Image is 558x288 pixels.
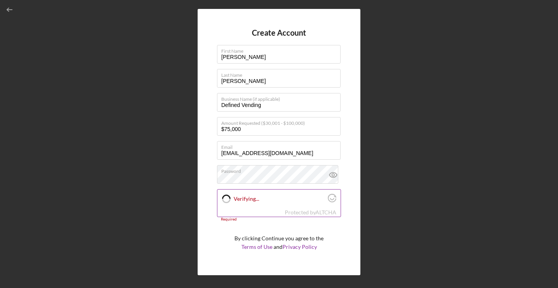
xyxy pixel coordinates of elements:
[282,243,317,250] a: Privacy Policy
[234,196,325,202] label: Verifying...
[221,141,341,150] label: Email
[315,209,336,216] a: Visit Altcha.org
[221,117,341,126] label: Amount Requested ($30,001 - $100,000)
[328,197,336,203] a: Visit Altcha.org
[241,243,272,250] a: Terms of Use
[221,93,341,102] label: Business Name (if applicable)
[285,209,336,216] div: Protected by
[221,45,341,54] label: First Name
[217,217,341,222] div: Required
[234,234,324,252] p: By clicking Continue you agree to the and
[221,69,341,78] label: Last Name
[221,166,341,174] label: Password
[252,28,306,37] h4: Create Account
